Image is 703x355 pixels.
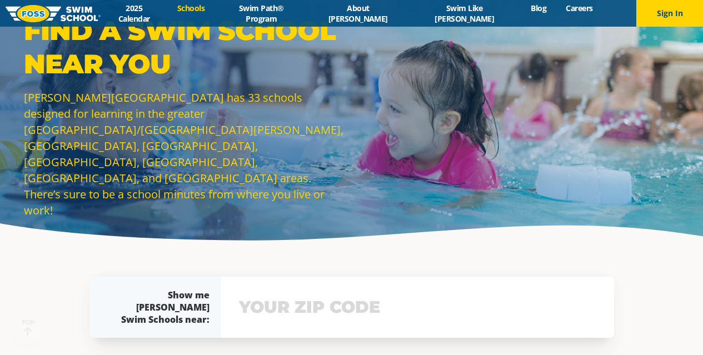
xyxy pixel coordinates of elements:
a: Careers [556,3,602,13]
img: FOSS Swim School Logo [6,5,101,22]
a: About [PERSON_NAME] [308,3,408,24]
a: Blog [521,3,556,13]
p: [PERSON_NAME][GEOGRAPHIC_DATA] has 33 schools designed for learning in the greater [GEOGRAPHIC_DA... [24,89,346,218]
a: 2025 Calendar [101,3,168,24]
p: Find a Swim School Near You [24,14,346,81]
a: Swim Path® Program [215,3,308,24]
a: Swim Like [PERSON_NAME] [408,3,521,24]
input: YOUR ZIP CODE [236,291,599,323]
div: Show me [PERSON_NAME] Swim Schools near: [112,289,210,326]
div: TOP [22,319,34,336]
a: Schools [168,3,215,13]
